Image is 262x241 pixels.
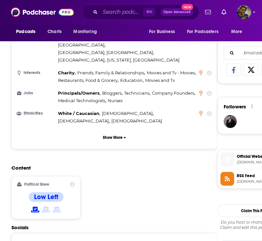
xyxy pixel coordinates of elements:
[227,26,251,38] button: open menu
[17,71,55,75] h3: Interests
[58,50,153,55] span: [GEOGRAPHIC_DATA], [GEOGRAPHIC_DATA]
[16,27,35,36] span: Podcasts
[231,27,242,36] span: More
[202,7,214,18] a: Show notifications dropdown
[73,27,97,36] span: Monitoring
[102,90,122,96] span: Bloggers
[143,8,155,16] span: ⌘ K
[237,5,251,19] button: Show profile menu
[58,111,99,116] span: White / Caucasian
[58,78,118,83] span: Restaurants, Food & Grocery
[102,89,122,97] span: ,
[58,69,76,77] span: ,
[187,27,218,36] span: For Podcasters
[34,193,58,201] h4: Low Left
[17,111,55,116] h3: Ethnicities
[11,26,44,38] button: open menu
[17,131,212,143] button: Show More
[181,4,193,10] span: New
[163,10,191,14] span: Open Advanced
[237,5,251,19] span: Logged in as sabrinajohnson
[152,89,195,97] span: ,
[124,89,150,97] span: ,
[43,26,65,38] a: Charts
[145,78,175,83] span: Movies and Tv
[69,26,105,38] button: open menu
[58,118,109,123] span: [DEMOGRAPHIC_DATA]
[58,41,105,49] span: ,
[77,69,145,77] span: ,
[24,182,49,187] h2: Political Skew
[58,117,110,125] span: ,
[11,165,212,171] h2: Content
[144,26,183,38] button: open menu
[58,97,106,104] span: ,
[103,135,122,140] p: Show More
[149,27,175,36] span: For Business
[58,77,119,84] span: ,
[102,111,153,116] span: [DEMOGRAPHIC_DATA]
[224,103,246,110] span: Followers
[244,64,258,76] a: Share on X/Twitter
[58,49,154,56] span: ,
[224,115,237,128] img: JohirMia
[147,69,196,77] span: ,
[58,42,104,47] span: [GEOGRAPHIC_DATA]
[120,78,142,83] span: Education
[58,98,105,103] span: Medical Technologists
[11,6,74,18] img: Podchaser - Follow, Share and Rate Podcasts
[111,118,162,123] span: [DEMOGRAPHIC_DATA]
[58,57,104,63] span: [GEOGRAPHIC_DATA]
[100,7,143,17] input: Search podcasts, credits, & more...
[120,77,143,84] span: ,
[58,110,100,117] span: ,
[251,104,253,110] div: 1
[237,5,251,19] img: User Profile
[58,56,105,64] span: ,
[108,98,122,103] span: Nurses
[58,70,75,75] span: Charity
[58,90,100,96] span: Principals/Owners
[77,70,144,75] span: Friends, Family & Relationships
[58,89,101,97] span: ,
[107,57,179,63] span: [US_STATE], [GEOGRAPHIC_DATA]
[47,27,62,36] span: Charts
[219,7,229,18] a: Show notifications dropdown
[11,224,217,231] h2: Socials
[124,90,149,96] span: Technicians
[160,8,194,16] button: Open AdvancedNew
[147,70,195,75] span: Movies and Tv - Movies
[17,91,55,95] h3: Jobs
[102,110,154,117] span: ,
[152,90,194,96] span: Company Founders
[82,5,199,20] div: Search podcasts, credits, & more...
[226,64,241,76] a: Share on Facebook
[183,26,228,38] button: open menu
